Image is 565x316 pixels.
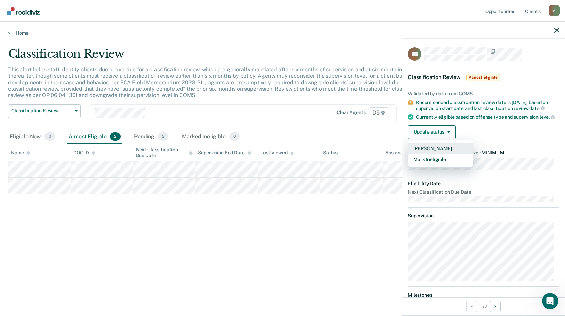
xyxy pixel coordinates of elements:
[408,143,473,154] button: [PERSON_NAME]
[158,132,168,141] span: 2
[8,30,557,36] a: Home
[466,301,477,312] button: Previous Opportunity
[408,91,559,97] div: Validated by data from COMS
[110,132,121,141] span: 2
[408,154,473,165] button: Mark Ineligible
[8,129,56,144] div: Eligible Now
[73,150,95,156] div: DOC ID
[402,67,565,88] div: Classification ReviewAlmost eligible
[181,129,241,144] div: Marked Ineligible
[549,5,560,16] div: M
[542,293,558,309] iframe: Intercom live chat
[8,66,424,99] p: This alert helps staff identify clients due or overdue for a classification review, which are gen...
[44,132,55,141] span: 0
[11,150,30,156] div: Name
[408,125,456,139] button: Update status
[323,150,338,156] div: Status
[336,110,365,116] div: Clear agents
[67,129,122,144] div: Almost Eligible
[480,150,481,155] span: •
[408,74,461,81] span: Classification Review
[490,301,501,312] button: Next Opportunity
[540,114,555,120] span: level
[7,7,40,15] img: Recidiviz
[260,150,293,156] div: Last Viewed
[368,107,389,118] span: D5
[402,297,565,315] div: 1 / 2
[229,132,240,141] span: 0
[416,100,559,111] div: Recommended classification review date is [DATE], based on supervision start date and last classi...
[8,47,432,66] div: Classification Review
[11,108,72,114] span: Classification Review
[549,5,560,16] button: Profile dropdown button
[408,292,559,298] dt: Milestones
[133,129,170,144] div: Pending
[408,181,559,187] dt: Eligibility Date
[385,150,417,156] div: Assigned to
[408,150,559,156] dt: Recommended Supervision Level MINIMUM
[416,114,559,120] div: Currently eligible based on offense type and supervision
[198,150,251,156] div: Supervision End Date
[408,189,559,195] dt: Next Classification Due Date
[136,147,193,158] div: Next Classification Due Date
[466,74,500,81] span: Almost eligible
[408,213,559,219] dt: Supervision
